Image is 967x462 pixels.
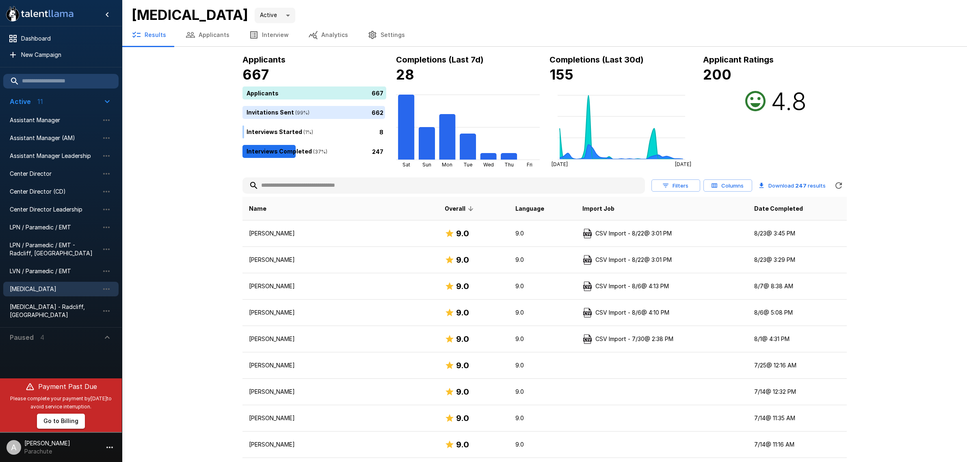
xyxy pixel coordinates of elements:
[515,256,569,264] p: 9.0
[456,385,469,398] h6: 9.0
[675,161,691,167] tspan: [DATE]
[239,24,299,46] button: Interview
[242,55,286,65] b: Applicants
[515,388,569,396] p: 9.0
[515,204,544,214] span: Language
[456,438,469,451] h6: 9.0
[515,440,569,449] p: 9.0
[748,379,847,405] td: 7/14 @ 12:32 PM
[549,66,573,83] b: 155
[456,332,469,345] h6: 9.0
[249,229,432,237] p: [PERSON_NAME]
[379,127,383,136] p: 8
[249,388,432,396] p: [PERSON_NAME]
[249,256,432,264] p: [PERSON_NAME]
[582,281,592,291] img: file-csv-icon-md@2x.png
[249,361,432,369] p: [PERSON_NAME]
[255,8,295,23] div: Active
[463,162,472,168] tspan: Tue
[249,282,432,290] p: [PERSON_NAME]
[456,253,469,266] h6: 9.0
[456,227,469,240] h6: 9.0
[748,432,847,458] td: 7/14 @ 11:16 AM
[595,335,673,343] p: CSV Import - 7/30 @ 2:38 PM
[456,306,469,319] h6: 9.0
[249,440,432,449] p: [PERSON_NAME]
[582,308,592,317] img: file-csv-icon-md@2x.png
[176,24,239,46] button: Applicants
[396,66,414,83] b: 28
[595,229,672,237] p: CSV Import - 8/22 @ 3:01 PM
[249,414,432,422] p: [PERSON_NAME]
[748,300,847,326] td: 8/6 @ 5:08 PM
[372,108,383,117] p: 662
[358,24,415,46] button: Settings
[249,335,432,343] p: [PERSON_NAME]
[422,162,431,168] tspan: Sun
[755,177,829,194] button: Download 247 results
[372,89,383,97] p: 667
[582,255,592,265] img: file-csv-icon-md@2x.png
[526,162,532,168] tspan: Fri
[515,229,569,237] p: 9.0
[396,55,484,65] b: Completions (Last 7d)
[456,280,469,293] h6: 9.0
[504,162,513,168] tspan: Thu
[748,273,847,300] td: 8/7 @ 8:38 AM
[515,309,569,317] p: 9.0
[249,309,432,317] p: [PERSON_NAME]
[703,55,774,65] b: Applicant Ratings
[595,256,672,264] p: CSV Import - 8/22 @ 3:01 PM
[402,162,410,168] tspan: Sat
[748,405,847,432] td: 7/14 @ 11:35 AM
[771,86,807,116] h2: 4.8
[754,204,803,214] span: Date Completed
[748,220,847,247] td: 8/23 @ 3:45 PM
[795,182,807,189] b: 247
[703,179,752,192] button: Columns
[748,326,847,352] td: 8/1 @ 4:31 PM
[582,204,614,214] span: Import Job
[651,179,700,192] button: Filters
[132,6,248,23] b: [MEDICAL_DATA]
[299,24,358,46] button: Analytics
[549,55,644,65] b: Completions (Last 30d)
[582,229,592,238] img: file-csv-icon-md@2x.png
[552,161,568,167] tspan: [DATE]
[595,282,669,290] p: CSV Import - 8/6 @ 4:13 PM
[703,66,731,83] b: 200
[595,309,669,317] p: CSV Import - 8/6 @ 4:10 PM
[456,359,469,372] h6: 9.0
[515,361,569,369] p: 9.0
[483,162,493,168] tspan: Wed
[582,334,592,344] img: file-csv-icon-md@2x.png
[515,414,569,422] p: 9.0
[445,204,476,214] span: Overall
[748,247,847,273] td: 8/23 @ 3:29 PM
[249,204,266,214] span: Name
[372,147,383,155] p: 247
[442,162,452,168] tspan: Mon
[122,24,176,46] button: Results
[748,352,847,379] td: 7/25 @ 12:16 AM
[515,282,569,290] p: 9.0
[515,335,569,343] p: 9.0
[242,66,269,83] b: 667
[831,177,847,194] button: Refreshing...
[456,412,469,425] h6: 9.0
